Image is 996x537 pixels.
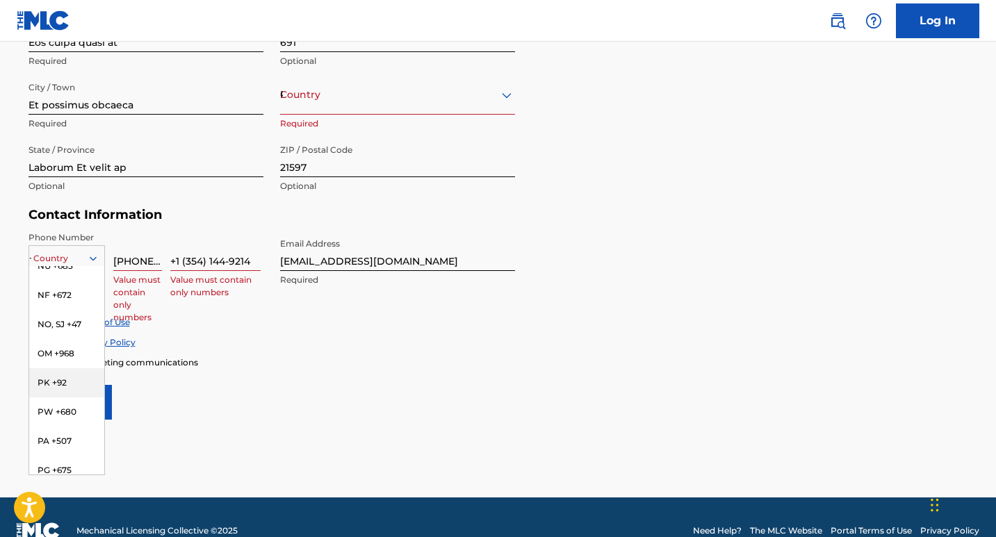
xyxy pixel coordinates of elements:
[29,368,104,397] div: PK +92
[280,274,515,286] p: Required
[831,524,912,537] a: Portal Terms of Use
[76,524,238,537] span: Mechanical Licensing Collective © 2025
[920,524,979,537] a: Privacy Policy
[280,117,515,130] p: Required
[170,274,261,299] p: Value must contain only numbers
[931,484,939,526] div: Drag
[693,524,742,537] a: Need Help?
[926,470,996,537] iframe: Chat Widget
[76,337,136,347] a: Privacy Policy
[28,55,263,67] p: Required
[29,251,104,281] div: NU +683
[896,3,979,38] a: Log In
[829,13,846,29] img: search
[280,55,515,67] p: Optional
[28,180,263,192] p: Optional
[29,310,104,339] div: NO, SJ +47
[29,339,104,368] div: OM +968
[28,207,515,223] h5: Contact Information
[860,7,888,35] div: Help
[76,317,130,327] a: Terms of Use
[17,10,70,31] img: MLC Logo
[824,7,851,35] a: Public Search
[28,117,263,130] p: Required
[29,427,104,456] div: PA +507
[29,281,104,310] div: NF +672
[865,13,882,29] img: help
[280,180,515,192] p: Optional
[113,274,162,324] p: Value must contain only numbers
[44,357,198,367] span: Enroll in marketing communications
[29,456,104,485] div: PG +675
[750,524,822,537] a: The MLC Website
[29,397,104,427] div: PW +680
